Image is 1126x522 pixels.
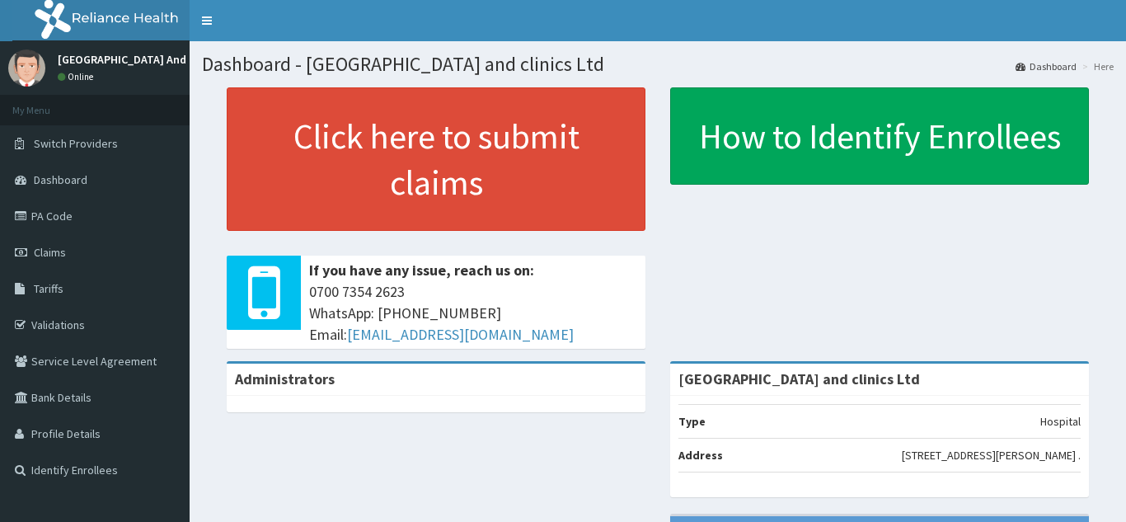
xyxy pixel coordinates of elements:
[1016,59,1077,73] a: Dashboard
[34,172,87,187] span: Dashboard
[902,447,1081,463] p: [STREET_ADDRESS][PERSON_NAME] .
[678,369,920,388] strong: [GEOGRAPHIC_DATA] and clinics Ltd
[34,245,66,260] span: Claims
[309,281,637,345] span: 0700 7354 2623 WhatsApp: [PHONE_NUMBER] Email:
[670,87,1089,185] a: How to Identify Enrollees
[309,261,534,280] b: If you have any issue, reach us on:
[235,369,335,388] b: Administrators
[678,448,723,463] b: Address
[347,325,574,344] a: [EMAIL_ADDRESS][DOMAIN_NAME]
[34,281,63,296] span: Tariffs
[678,414,706,429] b: Type
[202,54,1114,75] h1: Dashboard - [GEOGRAPHIC_DATA] and clinics Ltd
[34,136,118,151] span: Switch Providers
[1040,413,1081,430] p: Hospital
[1078,59,1114,73] li: Here
[58,71,97,82] a: Online
[8,49,45,87] img: User Image
[227,87,645,231] a: Click here to submit claims
[58,54,223,65] p: [GEOGRAPHIC_DATA] And Clinics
